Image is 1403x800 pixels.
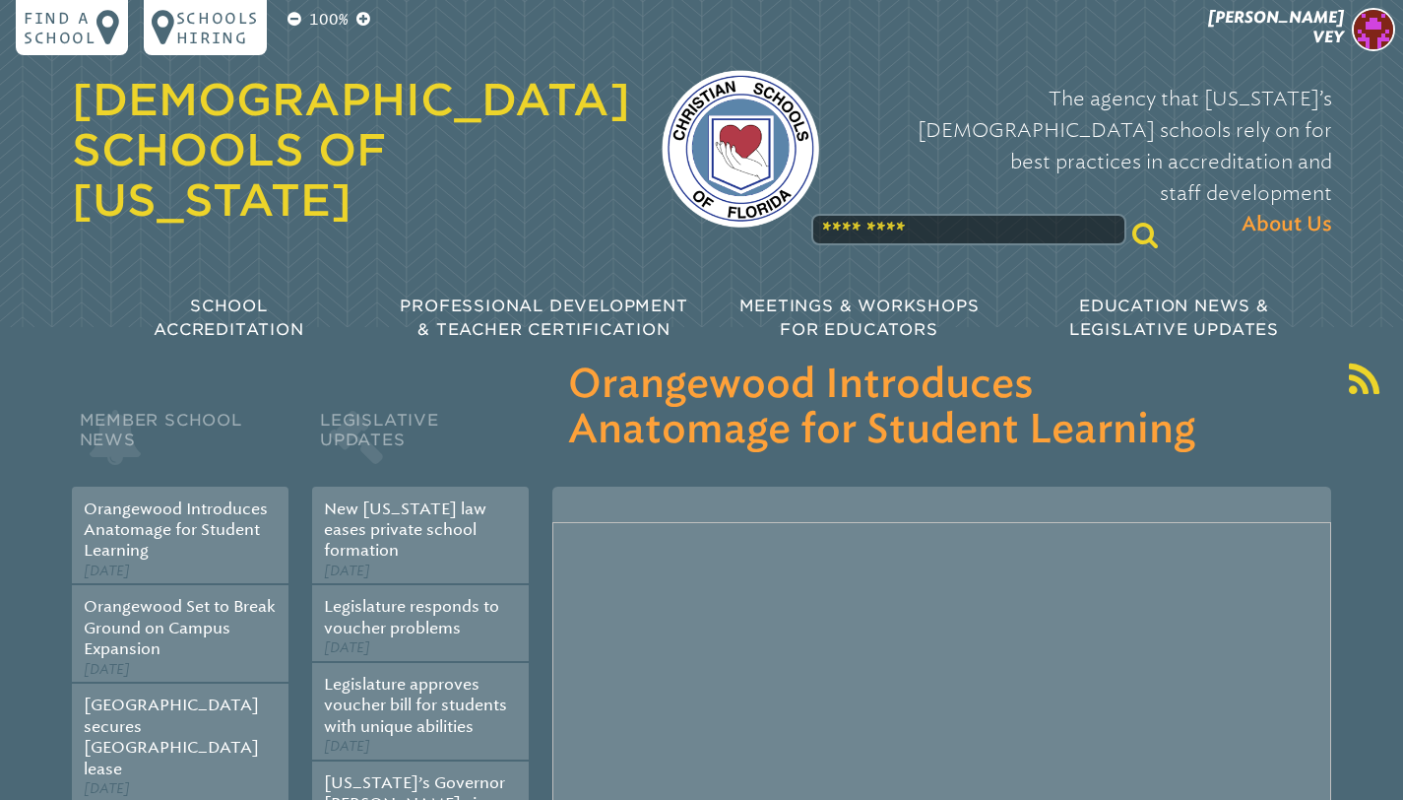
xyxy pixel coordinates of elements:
a: Orangewood Set to Break Ground on Campus Expansion [84,597,276,658]
p: Schools Hiring [176,8,259,47]
span: [PERSON_NAME] Vey [1208,8,1344,46]
p: The agency that [US_STATE]’s [DEMOGRAPHIC_DATA] schools rely on for best practices in accreditati... [851,83,1332,240]
span: About Us [1242,209,1332,240]
h2: Legislative Updates [312,406,529,487]
img: 68bfa890d11cc22f508880dde1df2b98 [1352,8,1395,51]
span: Education News & Legislative Updates [1069,297,1279,339]
a: New [US_STATE] law eases private school formation [324,500,486,561]
span: [DATE] [324,738,370,755]
span: [DATE] [84,780,130,797]
a: [GEOGRAPHIC_DATA] secures [GEOGRAPHIC_DATA] lease [84,696,259,777]
p: Find a school [24,8,96,47]
span: [DATE] [324,563,370,579]
p: 100% [305,8,352,32]
h2: Member School News [72,406,288,487]
h3: Orangewood Introduces Anatomage for Student Learning [568,363,1315,453]
span: [DATE] [84,661,130,678]
a: Legislature approves voucher bill for students with unique abilities [324,675,507,736]
span: Meetings & Workshops for Educators [739,297,980,339]
span: [DATE] [84,563,130,579]
img: csf-logo-web-colors.png [662,70,819,228]
a: Orangewood Introduces Anatomage for Student Learning [84,500,268,561]
span: [DATE] [324,639,370,656]
a: [DEMOGRAPHIC_DATA] Schools of [US_STATE] [72,74,630,226]
a: Legislature responds to voucher problems [324,597,499,636]
span: Professional Development & Teacher Certification [400,297,687,339]
span: School Accreditation [154,297,303,339]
